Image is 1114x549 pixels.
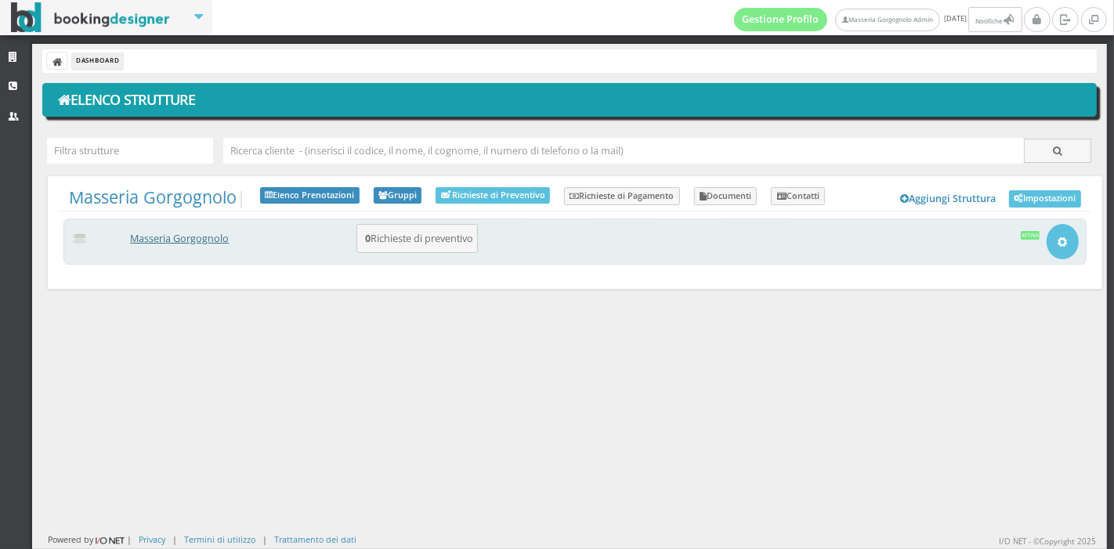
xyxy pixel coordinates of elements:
div: | [262,533,267,545]
img: ionet_small_logo.png [93,534,127,547]
h5: Richieste di preventivo [361,233,474,244]
input: Filtra strutture [47,138,213,164]
h1: Elenco Strutture [53,87,1087,114]
a: Trattamento dei dati [274,533,356,545]
a: Masseria Gorgognolo Admin [835,9,940,31]
a: Contatti [771,187,825,206]
a: Termini di utilizzo [184,533,255,545]
a: Gestione Profilo [734,8,828,31]
img: 0603869b585f11eeb13b0a069e529790_max100.png [71,233,89,244]
span: [DATE] [734,7,1025,32]
a: Documenti [694,187,758,206]
button: Notifiche [968,7,1022,32]
li: Dashboard [72,52,123,70]
a: Masseria Gorgognolo [69,186,237,208]
a: Gruppi [374,187,422,204]
div: Powered by | [48,533,132,547]
a: Privacy [139,533,165,545]
a: Richieste di Preventivo [436,187,550,204]
b: 0 [366,232,371,245]
a: Aggiungi Struttura [892,187,1005,211]
span: | [69,187,246,208]
button: 0Richieste di preventivo [356,224,478,253]
div: | [172,533,177,545]
a: Elenco Prenotazioni [260,187,360,204]
input: Ricerca cliente - (inserisci il codice, il nome, il cognome, il numero di telefono o la mail) [223,138,1025,164]
a: Impostazioni [1009,190,1081,208]
a: Richieste di Pagamento [564,187,680,206]
div: Attiva [1021,231,1040,239]
a: Masseria Gorgognolo [130,232,229,245]
img: BookingDesigner.com [11,2,170,33]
